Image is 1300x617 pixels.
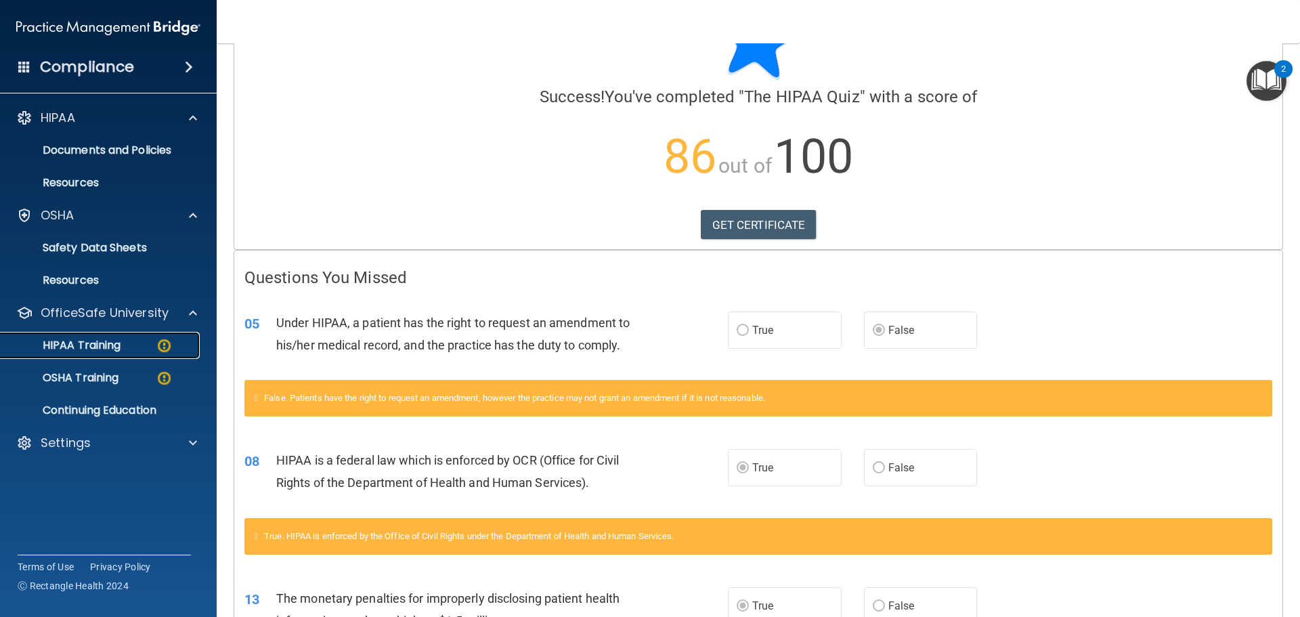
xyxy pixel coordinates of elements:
span: HIPAA is a federal law which is enforced by OCR (Office for Civil Rights of the Department of Hea... [276,453,620,490]
span: True [752,324,773,337]
img: PMB logo [16,14,200,41]
a: OfficeSafe University [16,305,197,321]
img: warning-circle.0cc9ac19.png [156,370,173,387]
a: GET CERTIFICATE [701,210,817,240]
iframe: Drift Widget Chat Controller [1232,524,1284,575]
h4: Compliance [40,58,134,77]
input: True [737,326,749,336]
span: 13 [244,591,259,608]
input: False [873,601,885,612]
p: Continuing Education [9,404,194,417]
a: OSHA [16,207,197,224]
input: True [737,601,749,612]
a: Privacy Policy [90,560,151,574]
p: OSHA [41,207,74,224]
a: Settings [16,435,197,451]
p: HIPAA [41,110,75,126]
p: HIPAA Training [9,339,121,352]
button: Open Resource Center, 2 new notifications [1247,61,1286,101]
span: Under HIPAA, a patient has the right to request an amendment to his/her medical record, and the p... [276,316,630,352]
p: Safety Data Sheets [9,241,194,255]
span: The HIPAA Quiz [744,87,859,106]
p: Resources [9,274,194,287]
p: OSHA Training [9,371,118,385]
span: True [752,461,773,474]
span: 86 [664,129,716,184]
h4: You've completed " " with a score of [244,88,1272,106]
span: True [752,599,773,612]
span: True. HIPAA is enforced by the Office of Civil Rights under the Department of Health and Human Se... [264,531,674,541]
input: False [873,326,885,336]
h4: Questions You Missed [244,269,1272,286]
a: Terms of Use [18,560,74,574]
div: 2 [1281,69,1286,87]
img: warning-circle.0cc9ac19.png [156,337,173,354]
p: OfficeSafe University [41,305,169,321]
p: Settings [41,435,91,451]
span: False. Patients have the right to request an amendment, however the practice may not grant an ame... [264,393,765,403]
span: Ⓒ Rectangle Health 2024 [18,579,129,593]
span: 100 [774,129,853,184]
span: False [888,324,915,337]
input: True [737,463,749,473]
span: out of [718,154,772,177]
span: 08 [244,453,259,469]
span: False [888,461,915,474]
input: False [873,463,885,473]
span: Success! [540,87,605,106]
p: Resources [9,176,194,190]
p: Documents and Policies [9,144,194,157]
span: False [888,599,915,612]
span: 05 [244,316,259,332]
a: HIPAA [16,110,197,126]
